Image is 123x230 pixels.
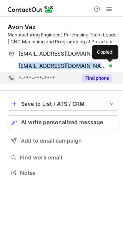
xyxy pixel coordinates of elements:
[8,97,118,111] button: save-profile-one-click
[8,152,118,163] button: Find work email
[21,119,103,125] span: AI write personalized message
[8,31,118,45] div: Manufacturing Engineer | Purchasing Team Leader | CNC Machining and Programming at Paradigm Elect...
[21,101,105,107] div: Save to List / ATS / CRM
[8,5,54,14] img: ContactOut v5.3.10
[20,169,115,176] span: Notes
[18,50,106,57] span: [EMAIL_ADDRESS][DOMAIN_NAME]
[20,154,115,161] span: Find work email
[8,23,36,31] div: Avon Vaz
[82,74,112,82] button: Reveal Button
[8,115,118,129] button: AI write personalized message
[18,62,106,69] span: [EMAIL_ADDRESS][DOMAIN_NAME]
[21,138,82,144] span: Add to email campaign
[8,168,118,178] button: Notes
[8,134,118,148] button: Add to email campaign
